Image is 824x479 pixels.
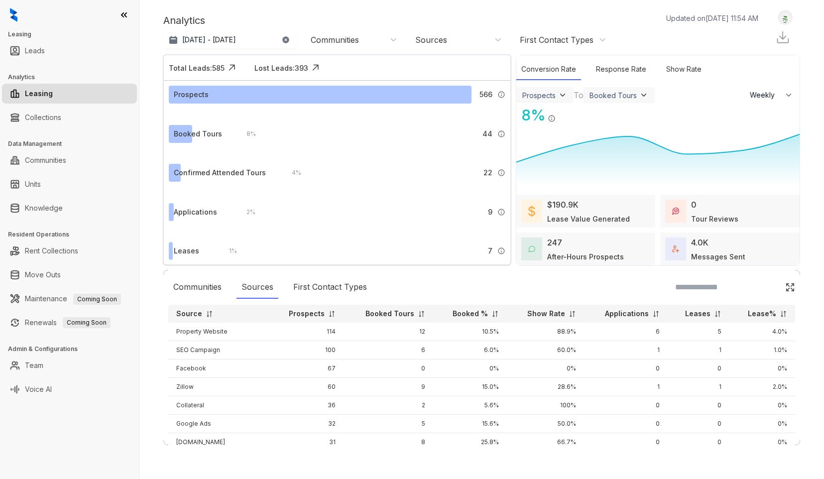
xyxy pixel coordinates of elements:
div: Leases [174,245,199,256]
img: Info [497,169,505,177]
td: Google Ads [168,415,269,433]
li: Team [2,356,137,375]
p: Booked Tours [365,309,414,319]
img: Info [497,247,505,255]
div: Lost Leads: 393 [254,63,308,73]
h3: Admin & Configurations [8,345,139,354]
td: [DOMAIN_NAME] [168,433,269,452]
span: Coming Soon [73,294,121,305]
li: Leasing [2,84,137,104]
img: AfterHoursConversations [528,245,535,253]
a: RenewalsComing Soon [25,313,111,333]
li: Knowledge [2,198,137,218]
h3: Analytics [8,73,139,82]
td: 0 [584,433,668,452]
a: Rent Collections [25,241,78,261]
div: Applications [174,207,217,218]
td: 0% [729,433,795,452]
td: 66.7% [507,433,584,452]
p: Leases [685,309,710,319]
td: 0 [584,396,668,415]
div: 8 % [516,104,546,126]
li: Units [2,174,137,194]
span: 22 [483,167,492,178]
span: 9 [488,207,492,218]
div: First Contact Types [520,34,593,45]
span: Coming Soon [63,317,111,328]
span: 7 [488,245,492,256]
span: Weekly [750,90,780,100]
img: sorting [206,310,213,318]
td: 9 [344,378,433,396]
p: Source [176,309,202,319]
div: 4 % [282,167,301,178]
td: 10.5% [433,323,507,341]
td: 6.0% [433,341,507,359]
td: 4.0% [729,323,795,341]
div: $190.9K [547,199,579,211]
div: 4.0K [691,237,708,248]
td: 12 [344,323,433,341]
img: ViewFilterArrow [558,90,568,100]
p: Applications [605,309,649,319]
div: Booked Tours [174,128,222,139]
div: Messages Sent [691,251,745,262]
li: Voice AI [2,379,137,399]
td: 0 [584,415,668,433]
div: Total Leads: 585 [169,63,225,73]
td: 1 [668,378,729,396]
p: [DATE] - [DATE] [182,35,236,45]
img: Click Icon [785,282,795,292]
td: 28.6% [507,378,584,396]
li: Renewals [2,313,137,333]
div: Show Rate [661,59,706,80]
td: 2.0% [729,378,795,396]
img: TourReviews [672,208,679,215]
td: SEO Campaign [168,341,269,359]
img: sorting [491,310,499,318]
li: Maintenance [2,289,137,309]
td: 100% [507,396,584,415]
li: Move Outs [2,265,137,285]
td: 0% [507,359,584,378]
td: 1 [668,341,729,359]
img: UserAvatar [778,12,792,23]
a: Leasing [25,84,53,104]
a: Team [25,356,43,375]
td: 0 [668,359,729,378]
td: 0% [729,415,795,433]
td: 8 [344,433,433,452]
div: Confirmed Attended Tours [174,167,266,178]
a: Units [25,174,41,194]
td: 0 [668,415,729,433]
div: Response Rate [591,59,651,80]
img: sorting [569,310,576,318]
div: Prospects [174,89,209,100]
td: 0% [433,359,507,378]
li: Communities [2,150,137,170]
td: 1 [584,341,668,359]
td: 60.0% [507,341,584,359]
div: 247 [547,237,562,248]
div: Sources [415,34,447,45]
img: SearchIcon [764,283,773,291]
td: 15.0% [433,378,507,396]
td: 36 [269,396,344,415]
a: Knowledge [25,198,63,218]
button: Weekly [744,86,800,104]
img: Click Icon [308,60,323,75]
td: 1 [584,378,668,396]
p: Lease% [748,309,776,319]
div: Lease Value Generated [547,214,630,224]
td: 0 [584,359,668,378]
td: 114 [269,323,344,341]
li: Rent Collections [2,241,137,261]
p: Analytics [163,13,205,28]
img: Info [548,115,556,122]
td: 6 [584,323,668,341]
img: sorting [780,310,787,318]
h3: Leasing [8,30,139,39]
td: 88.9% [507,323,584,341]
td: 0% [729,396,795,415]
a: Collections [25,108,61,127]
